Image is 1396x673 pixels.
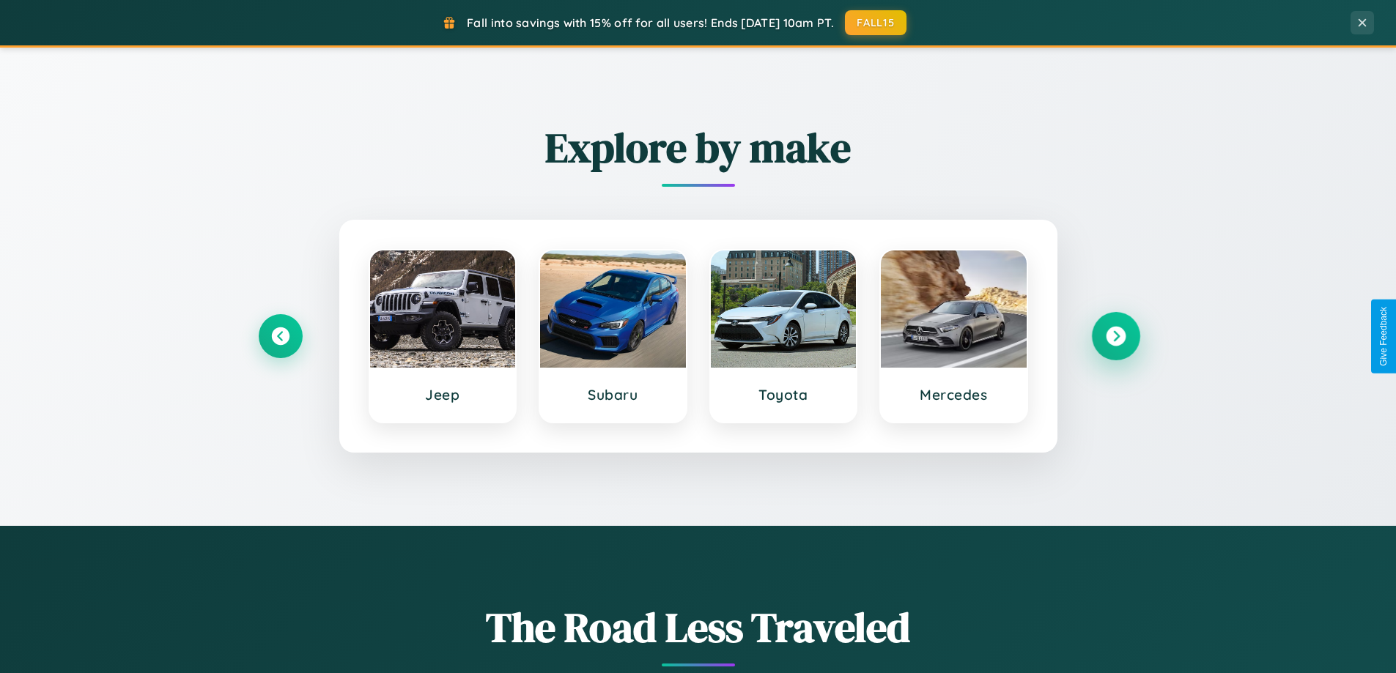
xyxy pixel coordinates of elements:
[725,386,842,404] h3: Toyota
[259,119,1138,176] h2: Explore by make
[555,386,671,404] h3: Subaru
[467,15,834,30] span: Fall into savings with 15% off for all users! Ends [DATE] 10am PT.
[1378,307,1389,366] div: Give Feedback
[895,386,1012,404] h3: Mercedes
[845,10,906,35] button: FALL15
[385,386,501,404] h3: Jeep
[259,599,1138,655] h1: The Road Less Traveled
